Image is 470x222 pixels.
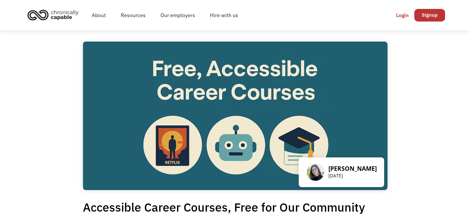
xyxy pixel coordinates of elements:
[414,9,445,22] a: Signup
[328,165,377,172] p: [PERSON_NAME]
[328,172,377,180] p: [DATE]
[153,3,202,27] a: Our employers
[83,197,388,217] h1: Accessible Career Courses, Free for Our Community
[84,3,113,27] a: About
[25,7,81,23] img: Chronically Capable logo
[390,9,414,22] a: Login
[25,7,84,23] a: home
[396,11,409,20] div: Login
[202,3,246,27] a: Hire with us
[113,3,153,27] a: Resources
